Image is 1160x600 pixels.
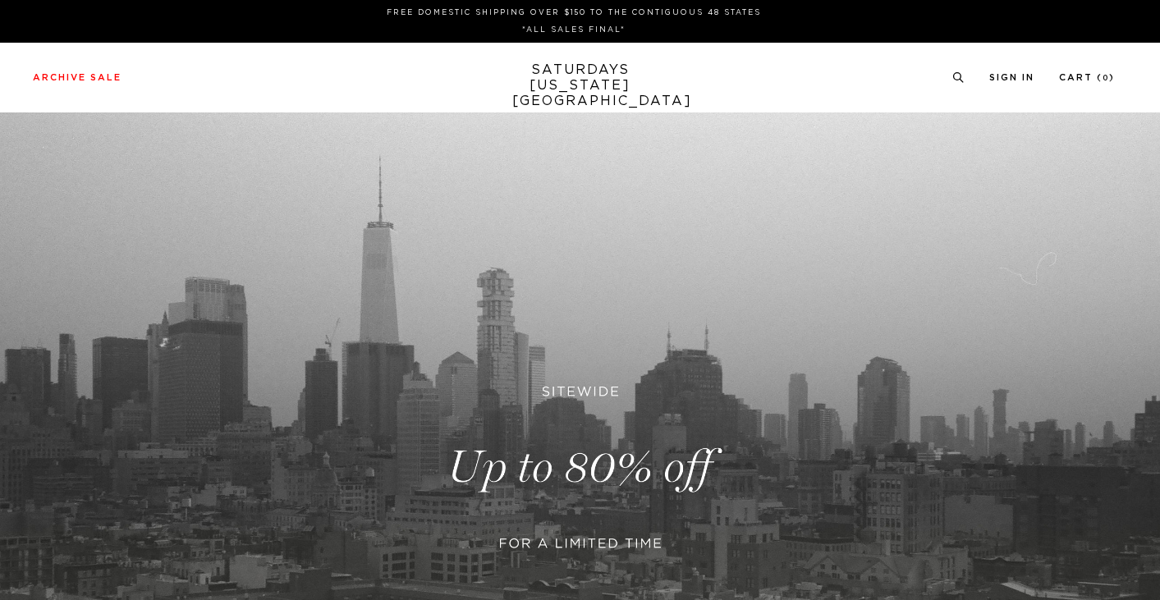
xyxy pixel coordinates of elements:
p: *ALL SALES FINAL* [39,24,1108,36]
a: Sign In [989,73,1034,82]
a: Archive Sale [33,73,122,82]
a: SATURDAYS[US_STATE][GEOGRAPHIC_DATA] [512,62,648,109]
p: FREE DOMESTIC SHIPPING OVER $150 TO THE CONTIGUOUS 48 STATES [39,7,1108,19]
a: Cart (0) [1059,73,1115,82]
small: 0 [1103,75,1109,82]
